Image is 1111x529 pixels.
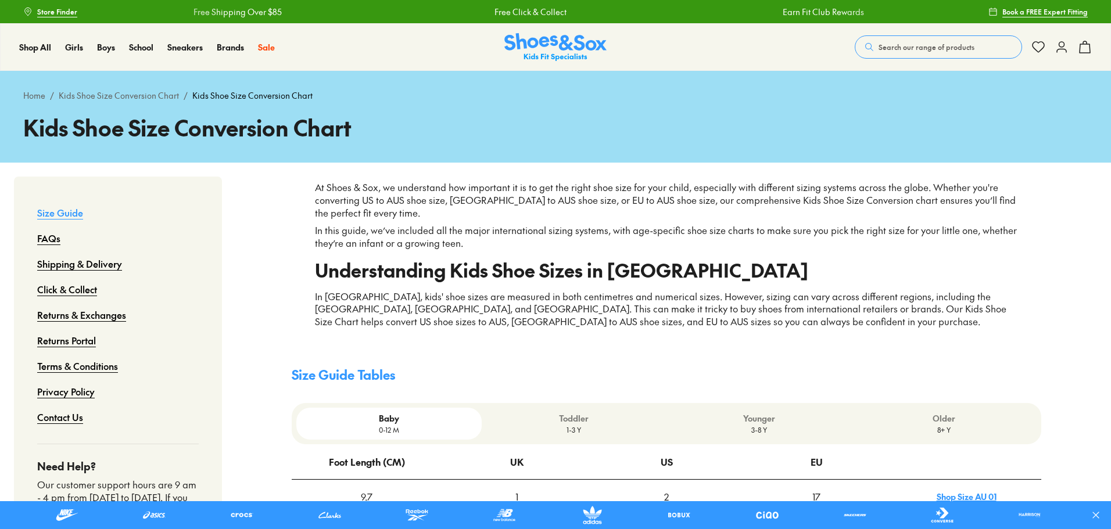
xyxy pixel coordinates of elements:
div: 2 [592,480,741,513]
p: Baby [301,412,476,424]
a: Returns Portal [37,328,96,353]
a: Shop All [19,41,51,53]
div: US [661,445,673,478]
p: 8+ Y [856,424,1032,435]
a: Free Click & Collect [494,6,566,18]
a: Shoes & Sox [504,33,607,62]
span: Search our range of products [879,42,974,52]
span: Kids Shoe Size Conversion Chart [192,89,313,102]
a: Free Shipping Over $85 [193,6,281,18]
div: Foot Length (CM) [329,445,405,478]
a: Contact Us [37,404,83,430]
a: School [129,41,153,53]
div: EU [811,445,823,478]
img: SNS_Logo_Responsive.svg [504,33,607,62]
a: Returns & Exchanges [37,302,126,328]
a: Size Guide [37,200,83,225]
h4: Size Guide Tables [292,365,1041,384]
p: Younger [671,412,847,424]
p: At Shoes & Sox, we understand how important it is to get the right shoe size for your child, espe... [315,181,1018,219]
h2: Understanding Kids Shoe Sizes in [GEOGRAPHIC_DATA] [315,264,1018,276]
p: In this guide, we’ve included all the major international sizing systems, with age-specific shoe ... [315,224,1018,250]
div: UK [510,445,524,478]
span: Book a FREE Expert Fitting [1002,6,1088,17]
p: 1-3 Y [486,424,662,435]
p: Toddler [486,412,662,424]
a: FAQs [37,225,60,251]
p: 0-12 M [301,424,476,435]
a: Shop Size AU 01 [937,491,997,502]
a: Sneakers [167,41,203,53]
div: / / [23,89,1088,102]
div: 1 [442,480,591,513]
a: Click & Collect [37,276,97,302]
h1: Kids Shoe Size Conversion Chart [23,111,1088,144]
p: In [GEOGRAPHIC_DATA], kids' shoe sizes are measured in both centimetres and numerical sizes. Howe... [315,290,1018,329]
a: Kids Shoe Size Conversion Chart [59,89,179,102]
p: Older [856,412,1032,424]
a: Book a FREE Expert Fitting [988,1,1088,22]
a: Earn Fit Club Rewards [782,6,863,18]
button: Search our range of products [855,35,1022,59]
a: Shipping & Delivery [37,251,122,276]
a: Sale [258,41,275,53]
a: Store Finder [23,1,77,22]
span: Store Finder [37,6,77,17]
a: Brands [217,41,244,53]
p: 3-8 Y [671,424,847,435]
h4: Need Help? [37,458,199,474]
a: Boys [97,41,115,53]
a: Home [23,89,45,102]
a: Girls [65,41,83,53]
a: Terms & Conditions [37,353,118,379]
a: Privacy Policy [37,379,95,404]
div: 9.7 [292,480,441,513]
div: 17 [742,480,891,513]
